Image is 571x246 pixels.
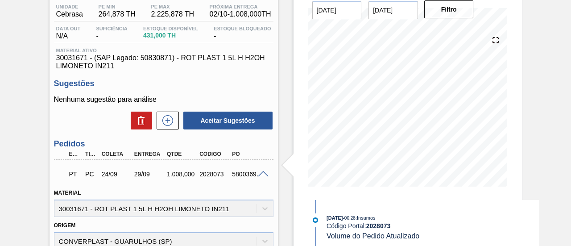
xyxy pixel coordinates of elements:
div: Nova sugestão [152,112,179,129]
div: Entrega [132,151,167,157]
span: 02/10 - 1.008,000 TH [210,10,271,18]
span: Unidade [56,4,83,9]
label: Material [54,190,81,196]
div: N/A [54,26,83,40]
span: PE MAX [151,4,194,9]
div: Coleta [99,151,135,157]
p: Nenhuma sugestão para análise [54,96,273,104]
span: 30031671 - (SAP Legado: 50830871) - ROT PLAST 1 5L H H2OH LIMONETO IN211 [56,54,271,70]
button: Filtro [424,0,474,18]
div: 1.008,000 [165,171,200,178]
label: Origem [54,222,76,229]
div: 5800369764 [230,171,265,178]
span: PE MIN [99,4,136,9]
span: Material ativo [56,48,271,53]
span: 264,878 TH [99,10,136,18]
div: Qtde [165,151,200,157]
span: : Insumos [356,215,376,221]
div: - [211,26,273,40]
span: 431,000 TH [143,32,198,39]
button: Aceitar Sugestões [183,112,273,129]
div: Código Portal: [327,222,538,229]
span: Próxima Entrega [210,4,271,9]
span: Cebrasa [56,10,83,18]
div: 24/09/2025 [99,171,135,178]
span: - 00:28 [343,216,356,221]
img: atual [313,217,318,223]
div: Aceitar Sugestões [179,111,273,130]
div: Pedido de Compra [83,171,99,178]
div: 29/09/2025 [132,171,167,178]
div: - [94,26,129,40]
h3: Sugestões [54,79,273,88]
div: Tipo [83,151,99,157]
div: Código [197,151,232,157]
span: Estoque Bloqueado [214,26,271,31]
span: Volume do Pedido Atualizado [327,232,419,240]
span: Data out [56,26,81,31]
span: Estoque Disponível [143,26,198,31]
input: dd/mm/yyyy [368,1,418,19]
div: Etapa [67,151,83,157]
input: dd/mm/yyyy [312,1,362,19]
p: PT [69,171,80,178]
div: 2028073 [197,171,232,178]
div: PO [230,151,265,157]
h3: Pedidos [54,139,273,149]
div: Pedido em Trânsito [67,164,83,184]
span: 2.225,878 TH [151,10,194,18]
span: Suficiência [96,26,127,31]
strong: 2028073 [366,222,391,229]
span: [DATE] [327,215,343,221]
div: Excluir Sugestões [126,112,152,129]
